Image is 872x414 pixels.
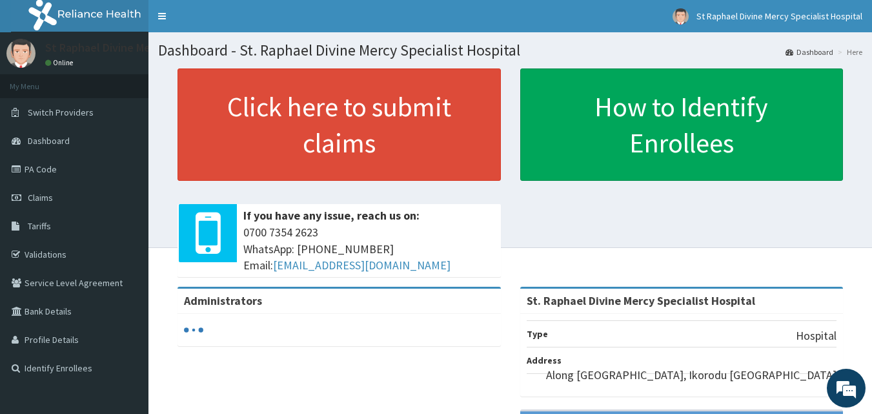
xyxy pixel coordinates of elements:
[28,192,53,203] span: Claims
[243,208,420,223] b: If you have any issue, reach us on:
[546,367,837,384] p: Along [GEOGRAPHIC_DATA], Ikorodu [GEOGRAPHIC_DATA]
[6,39,35,68] img: User Image
[45,42,263,54] p: St Raphael Divine Mercy Specialist Hospital
[527,293,755,308] strong: St. Raphael Divine Mercy Specialist Hospital
[28,107,94,118] span: Switch Providers
[184,293,262,308] b: Administrators
[527,355,562,366] b: Address
[673,8,689,25] img: User Image
[796,327,837,344] p: Hospital
[158,42,862,59] h1: Dashboard - St. Raphael Divine Mercy Specialist Hospital
[45,58,76,67] a: Online
[520,68,844,181] a: How to Identify Enrollees
[177,68,501,181] a: Click here to submit claims
[273,258,451,273] a: [EMAIL_ADDRESS][DOMAIN_NAME]
[28,220,51,232] span: Tariffs
[696,10,862,22] span: St Raphael Divine Mercy Specialist Hospital
[184,320,203,340] svg: audio-loading
[527,328,548,340] b: Type
[28,135,70,147] span: Dashboard
[786,47,833,57] a: Dashboard
[835,47,862,57] li: Here
[243,224,494,274] span: 0700 7354 2623 WhatsApp: [PHONE_NUMBER] Email:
